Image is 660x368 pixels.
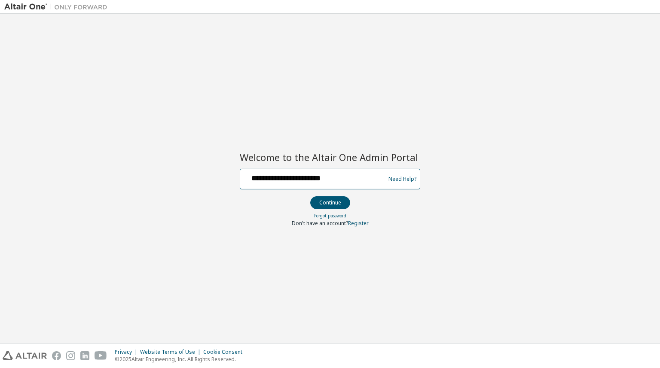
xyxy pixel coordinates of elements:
[240,151,420,163] h2: Welcome to the Altair One Admin Portal
[310,196,350,209] button: Continue
[388,179,416,179] a: Need Help?
[80,351,89,360] img: linkedin.svg
[95,351,107,360] img: youtube.svg
[314,213,346,219] a: Forgot password
[203,349,247,356] div: Cookie Consent
[66,351,75,360] img: instagram.svg
[115,356,247,363] p: © 2025 Altair Engineering, Inc. All Rights Reserved.
[4,3,112,11] img: Altair One
[348,220,369,227] a: Register
[115,349,140,356] div: Privacy
[140,349,203,356] div: Website Terms of Use
[292,220,348,227] span: Don't have an account?
[52,351,61,360] img: facebook.svg
[3,351,47,360] img: altair_logo.svg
